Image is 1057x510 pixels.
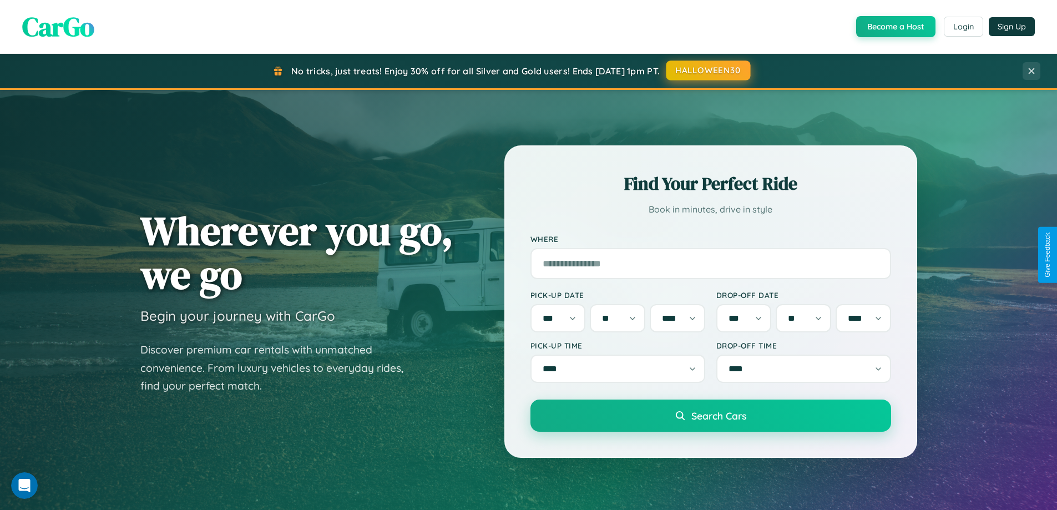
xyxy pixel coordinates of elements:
[11,472,38,499] iframe: Intercom live chat
[22,8,94,45] span: CarGo
[944,17,983,37] button: Login
[291,65,660,77] span: No tricks, just treats! Enjoy 30% off for all Silver and Gold users! Ends [DATE] 1pm PT.
[140,209,453,296] h1: Wherever you go, we go
[530,234,891,244] label: Where
[530,290,705,300] label: Pick-up Date
[989,17,1035,36] button: Sign Up
[530,341,705,350] label: Pick-up Time
[716,341,891,350] label: Drop-off Time
[1044,233,1051,277] div: Give Feedback
[666,60,751,80] button: HALLOWEEN30
[691,410,746,422] span: Search Cars
[140,341,418,395] p: Discover premium car rentals with unmatched convenience. From luxury vehicles to everyday rides, ...
[530,400,891,432] button: Search Cars
[530,171,891,196] h2: Find Your Perfect Ride
[140,307,335,324] h3: Begin your journey with CarGo
[530,201,891,218] p: Book in minutes, drive in style
[716,290,891,300] label: Drop-off Date
[856,16,935,37] button: Become a Host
